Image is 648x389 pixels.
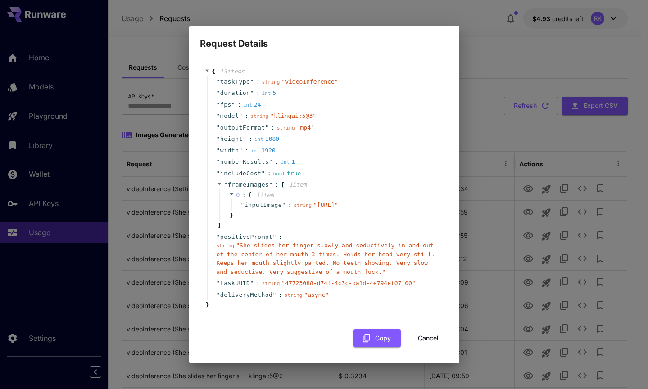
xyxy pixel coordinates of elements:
[256,89,260,98] span: :
[262,89,276,98] div: 5
[281,157,295,166] div: 1
[279,233,282,241] span: :
[288,201,291,210] span: :
[408,329,449,348] button: Cancel
[281,280,415,286] span: " 47723088-d74f-4c3c-ba1d-4e794ef07f00 "
[254,134,279,143] div: 1080
[217,112,220,119] span: "
[256,279,260,288] span: :
[220,112,239,121] span: model
[261,170,265,177] span: "
[220,233,273,241] span: positivePrompt
[204,300,209,309] span: }
[297,124,314,131] span: " mp4 "
[236,192,240,198] span: 0
[243,100,261,109] div: 24
[220,77,250,86] span: taskType
[271,123,275,132] span: :
[229,211,234,220] span: }
[256,77,260,86] span: :
[262,79,280,85] span: string
[279,291,282,300] span: :
[281,159,290,165] span: int
[353,329,401,348] button: Copy
[243,102,252,108] span: int
[217,78,220,85] span: "
[220,169,262,178] span: includeCost
[313,201,338,208] span: " [URL] "
[217,221,222,230] span: ]
[220,68,245,75] span: 13 item s
[217,280,220,286] span: "
[217,89,220,96] span: "
[220,89,250,98] span: duration
[254,136,263,142] span: int
[217,135,220,142] span: "
[275,180,279,189] span: :
[243,135,246,142] span: "
[277,125,295,131] span: string
[239,112,242,119] span: "
[220,100,231,109] span: fps
[251,148,260,154] span: int
[304,291,329,298] span: " async "
[251,113,269,119] span: string
[217,124,220,131] span: "
[239,147,242,154] span: "
[269,181,272,188] span: "
[217,147,220,154] span: "
[220,146,239,155] span: width
[241,201,245,208] span: "
[217,242,435,275] span: " She slides her finger slowly and seductively in and out of the center of her mouth 3 times. Hol...
[294,202,312,208] span: string
[217,243,235,249] span: string
[251,146,276,155] div: 1920
[273,171,285,177] span: bool
[249,134,252,143] span: :
[262,90,271,96] span: int
[220,279,250,288] span: taskUUID
[220,291,273,300] span: deliveryMethod
[256,192,274,198] span: 1 item
[265,124,269,131] span: "
[245,112,249,121] span: :
[237,100,241,109] span: :
[281,78,338,85] span: " videoInference "
[269,158,272,165] span: "
[245,146,249,155] span: :
[272,233,276,240] span: "
[281,180,285,189] span: [
[275,157,278,166] span: :
[217,101,220,108] span: "
[242,191,246,200] span: :
[270,112,316,119] span: " klingai:5@3 "
[250,78,254,85] span: "
[224,181,228,188] span: "
[189,26,459,51] h2: Request Details
[228,181,269,188] span: frameImages
[289,181,307,188] span: 1 item
[250,280,254,286] span: "
[217,291,220,298] span: "
[220,157,269,166] span: numberResults
[217,158,220,165] span: "
[220,123,265,132] span: outputFormat
[250,89,254,96] span: "
[231,101,235,108] span: "
[248,191,252,200] span: {
[212,67,216,76] span: {
[262,281,280,286] span: string
[217,170,220,177] span: "
[220,134,243,143] span: height
[217,233,220,240] span: "
[272,291,276,298] span: "
[273,169,301,178] div: true
[282,201,285,208] span: "
[245,201,282,210] span: inputImage
[267,169,271,178] span: :
[285,292,303,298] span: string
